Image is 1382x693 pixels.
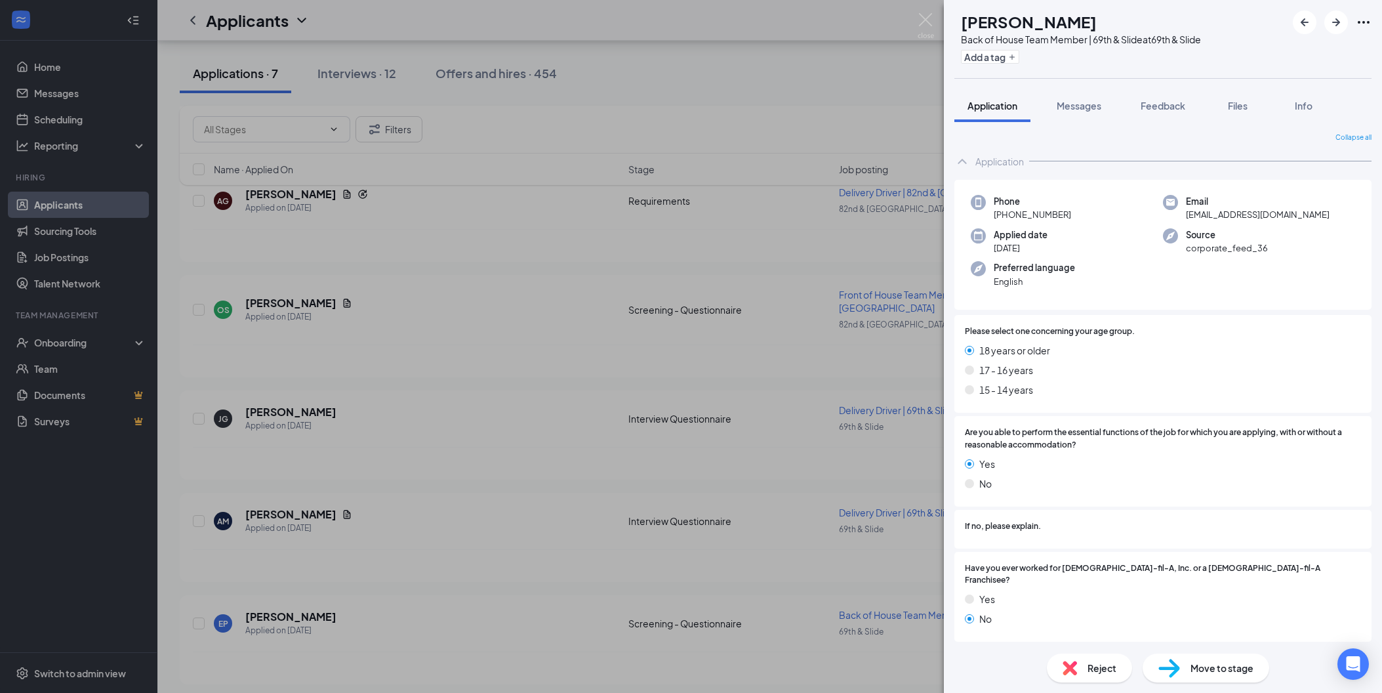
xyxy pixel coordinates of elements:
span: Collapse all [1335,133,1372,143]
span: corporate_feed_36 [1186,241,1268,255]
span: Have you ever worked for [DEMOGRAPHIC_DATA]-fil-A, Inc. or a [DEMOGRAPHIC_DATA]-fil-A Franchisee? [965,562,1361,587]
span: Info [1295,100,1312,112]
button: PlusAdd a tag [961,50,1019,64]
h1: [PERSON_NAME] [961,10,1097,33]
span: [DATE] [994,241,1047,255]
span: 18 years or older [979,343,1050,358]
span: No [979,476,992,491]
span: Reject [1087,661,1116,675]
span: [EMAIL_ADDRESS][DOMAIN_NAME] [1186,208,1330,221]
svg: ChevronUp [954,154,970,169]
span: Application [967,100,1017,112]
span: No [979,612,992,626]
svg: ArrowRight [1328,14,1344,30]
svg: Plus [1008,53,1016,61]
div: Open Intercom Messenger [1337,648,1369,680]
span: Yes [979,592,995,606]
span: 17 - 16 years [979,363,1033,377]
span: [PHONE_NUMBER] [994,208,1071,221]
span: English [994,275,1075,288]
span: Are you able to perform the essential functions of the job for which you are applying, with or wi... [965,427,1361,451]
button: ArrowRight [1324,10,1348,34]
button: ArrowLeftNew [1293,10,1316,34]
span: Feedback [1141,100,1185,112]
span: Applied date [994,228,1047,241]
div: Back of House Team Member | 69th & Slide at 69th & Slide [961,33,1201,46]
span: Preferred language [994,261,1075,274]
div: Application [975,155,1024,168]
span: 15 - 14 years [979,383,1033,397]
span: Files [1228,100,1248,112]
span: Please select one concerning your age group. [965,325,1135,338]
span: Phone [994,195,1071,208]
span: If no, please explain. [965,520,1041,533]
span: Messages [1057,100,1101,112]
span: Source [1186,228,1268,241]
svg: Ellipses [1356,14,1372,30]
span: Email [1186,195,1330,208]
span: Move to stage [1190,661,1253,675]
span: Yes [979,457,995,471]
svg: ArrowLeftNew [1297,14,1312,30]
